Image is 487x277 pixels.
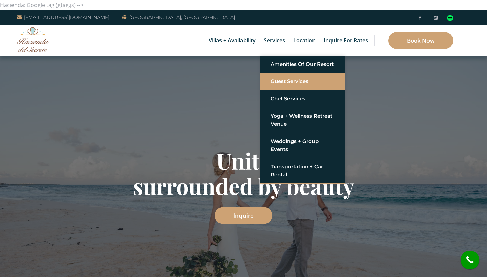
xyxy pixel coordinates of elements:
a: Services [260,25,288,56]
a: call [461,251,479,269]
img: Awesome Logo [17,27,49,52]
a: Transportation + Car Rental [271,160,335,181]
a: Chef Services [271,93,335,105]
a: Guest Services [271,75,335,87]
a: Location [290,25,319,56]
i: call [462,252,478,268]
a: Weddings + Group Events [271,135,335,155]
a: Amenities of Our Resort [271,58,335,70]
a: Book Now [388,32,453,49]
img: Tripadvisor_logomark.svg [447,15,453,21]
a: [GEOGRAPHIC_DATA], [GEOGRAPHIC_DATA] [122,13,235,21]
a: Inquire for Rates [320,25,371,56]
a: Yoga + Wellness Retreat Venue [271,110,335,130]
div: Read traveler reviews on Tripadvisor [447,15,453,21]
a: [EMAIL_ADDRESS][DOMAIN_NAME] [17,13,109,21]
a: Villas + Availability [205,25,259,56]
